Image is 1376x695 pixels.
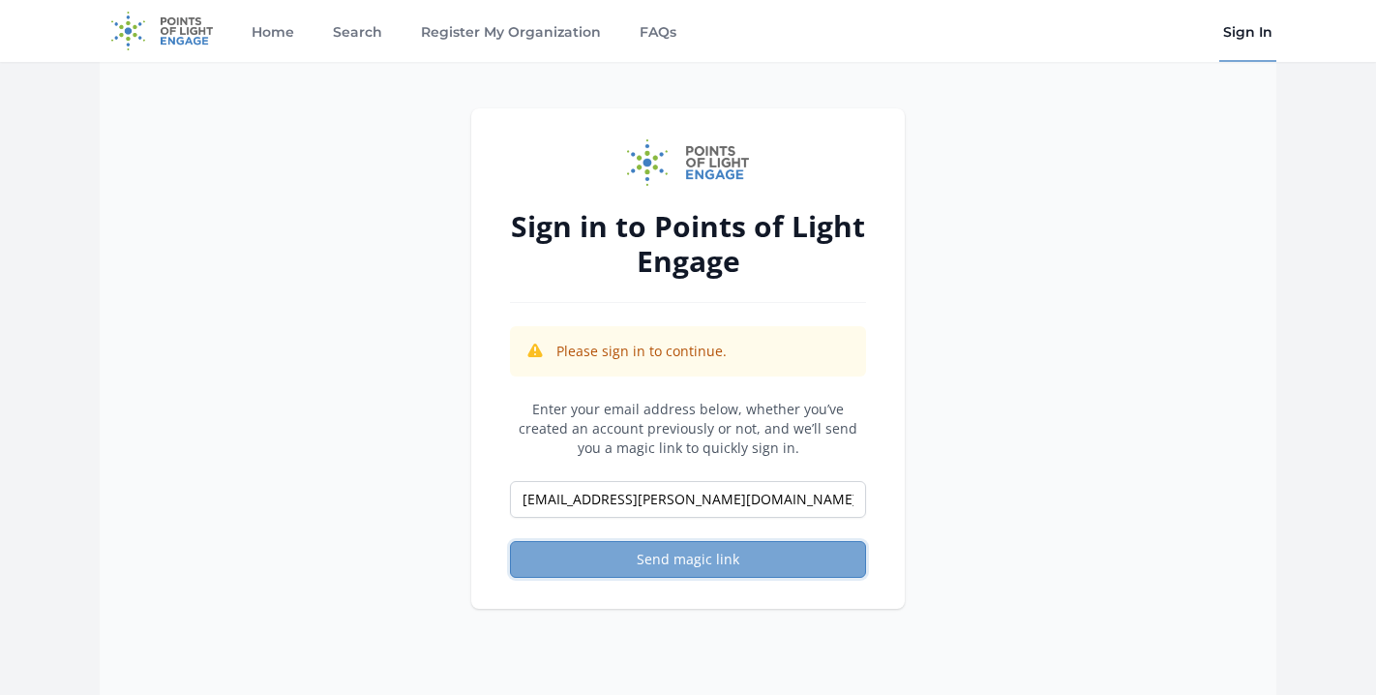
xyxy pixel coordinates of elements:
p: Enter your email address below, whether you’ve created an account previously or not, and we’ll se... [510,400,866,458]
input: Email address [510,481,866,518]
button: Send magic link [510,541,866,578]
img: Points of Light Engage logo [627,139,749,186]
h2: Sign in to Points of Light Engage [510,209,866,279]
p: Please sign in to continue. [556,342,727,361]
